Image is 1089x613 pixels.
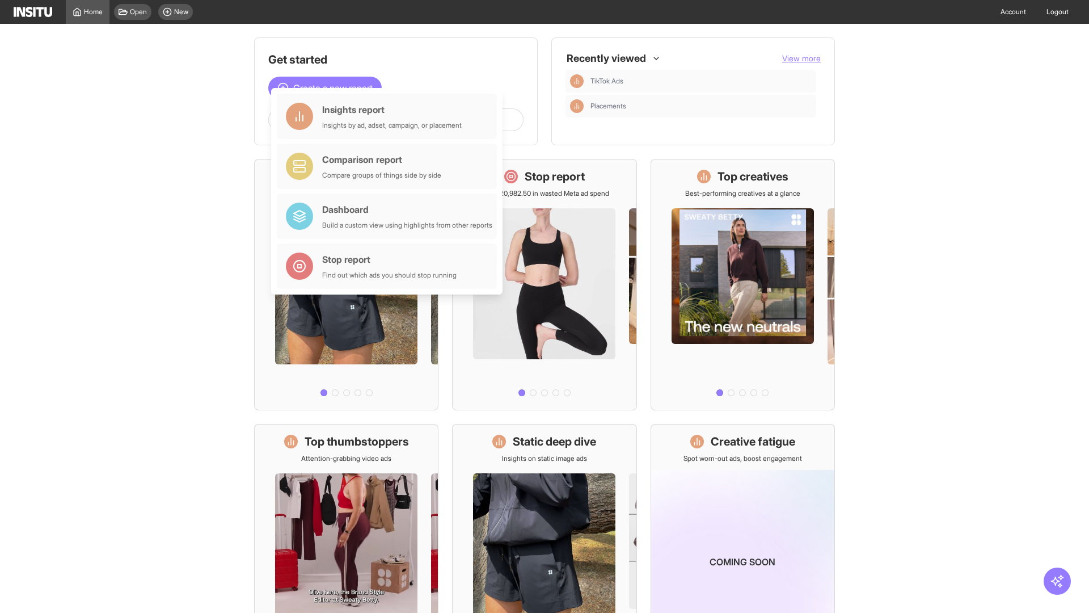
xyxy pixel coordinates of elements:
[570,74,584,88] div: Insights
[717,169,788,184] h1: Top creatives
[174,7,188,16] span: New
[130,7,147,16] span: Open
[782,53,821,63] span: View more
[301,454,391,463] p: Attention-grabbing video ads
[590,77,623,86] span: TikTok Ads
[322,221,492,230] div: Build a custom view using highlights from other reports
[322,103,462,116] div: Insights report
[651,159,835,410] a: Top creativesBest-performing creatives at a glance
[590,102,812,111] span: Placements
[502,454,587,463] p: Insights on static image ads
[322,203,492,216] div: Dashboard
[268,77,382,99] button: Create a new report
[570,99,584,113] div: Insights
[322,271,457,280] div: Find out which ads you should stop running
[452,159,636,410] a: Stop reportSave £20,982.50 in wasted Meta ad spend
[254,159,438,410] a: What's live nowSee all active ads instantly
[685,189,800,198] p: Best-performing creatives at a glance
[782,53,821,64] button: View more
[322,171,441,180] div: Compare groups of things side by side
[305,434,409,450] h1: Top thumbstoppers
[525,169,585,184] h1: Stop report
[322,253,457,266] div: Stop report
[293,81,373,95] span: Create a new report
[513,434,596,450] h1: Static deep dive
[14,7,52,17] img: Logo
[479,189,609,198] p: Save £20,982.50 in wasted Meta ad spend
[268,52,524,68] h1: Get started
[322,153,441,166] div: Comparison report
[590,77,812,86] span: TikTok Ads
[322,121,462,130] div: Insights by ad, adset, campaign, or placement
[84,7,103,16] span: Home
[590,102,626,111] span: Placements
